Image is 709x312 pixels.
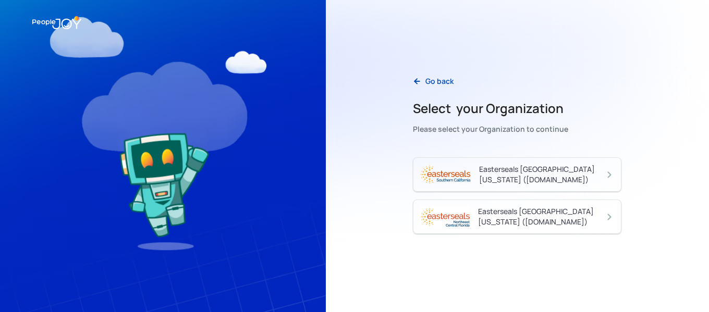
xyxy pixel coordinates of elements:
[425,76,454,86] div: Go back
[479,164,604,185] div: Easterseals [GEOGRAPHIC_DATA][US_STATE] ([DOMAIN_NAME])
[413,157,621,192] a: Easterseals [GEOGRAPHIC_DATA][US_STATE] ([DOMAIN_NAME])
[413,100,568,117] h2: Select your Organization
[405,70,462,92] a: Go back
[413,122,568,136] div: Please select your Organization to continue
[478,206,604,227] div: Easterseals [GEOGRAPHIC_DATA][US_STATE] ([DOMAIN_NAME])
[413,199,621,234] a: Easterseals [GEOGRAPHIC_DATA][US_STATE] ([DOMAIN_NAME])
